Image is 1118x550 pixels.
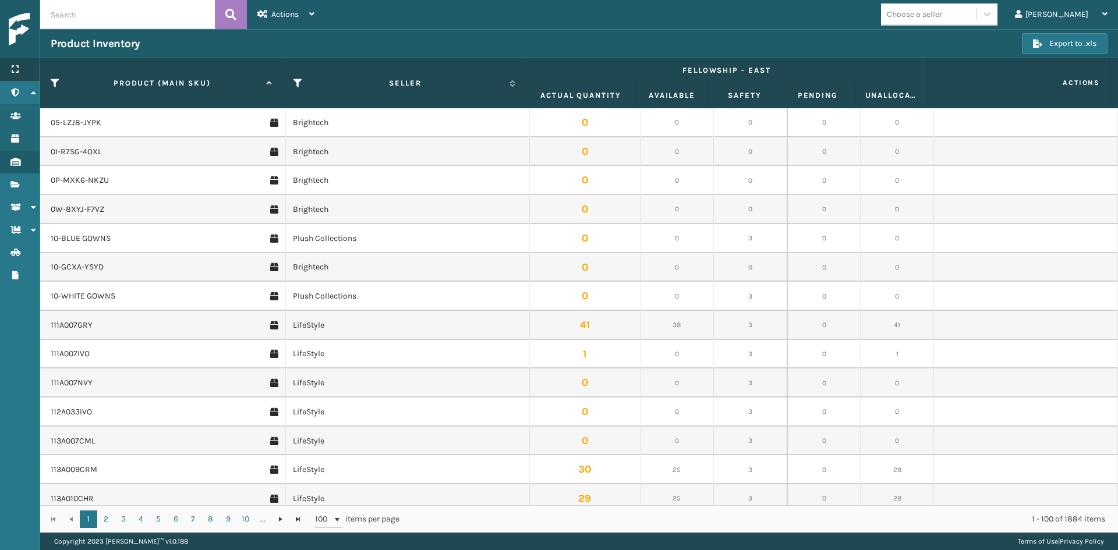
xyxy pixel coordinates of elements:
label: Safety [719,90,770,101]
td: 0 [530,368,640,398]
a: 111A007GRY [51,320,93,331]
a: 111A007NVY [51,377,93,389]
td: LifeStyle [285,368,530,398]
td: 0 [641,340,714,369]
a: 5 [150,510,167,528]
td: 0 [861,166,934,195]
td: 0 [787,398,861,427]
a: 0I-R7SG-4OXL [51,146,102,158]
td: 0 [787,108,861,137]
td: 0 [787,137,861,166]
td: 0 [530,224,640,253]
a: 10-GCXA-YSYD [51,261,104,273]
td: 0 [861,368,934,398]
td: Brightech [285,253,530,282]
td: 25 [641,455,714,484]
a: 1 [80,510,97,528]
td: 0 [641,253,714,282]
td: 0 [861,224,934,253]
td: Brightech [285,137,530,166]
td: 28 [861,455,934,484]
a: Terms of Use [1018,537,1058,545]
a: Privacy Policy [1060,537,1104,545]
a: 10 [237,510,254,528]
td: Plush Collections [285,282,530,311]
label: Seller [306,78,504,88]
td: 0 [787,282,861,311]
td: 29 [530,484,640,513]
td: 38 [641,311,714,340]
a: 113A007CML [51,435,95,447]
p: Copyright 2023 [PERSON_NAME]™ v 1.0.188 [54,533,188,550]
label: Pending [792,90,843,101]
a: 3 [115,510,132,528]
td: 0 [530,195,640,224]
td: 41 [861,311,934,340]
td: LifeStyle [285,311,530,340]
td: 3 [714,224,787,253]
td: LifeStyle [285,427,530,456]
td: 0 [714,166,787,195]
a: 10-WHITE GOWNS [51,290,115,302]
a: 05-LZJ8-JYPK [51,117,101,129]
td: 0 [530,166,640,195]
td: 0 [714,137,787,166]
td: Brightech [285,108,530,137]
td: 0 [641,166,714,195]
label: Fellowship - East [537,65,917,76]
span: items per page [315,510,400,528]
td: 0 [714,195,787,224]
td: 0 [530,137,640,166]
a: 9 [220,510,237,528]
a: 6 [167,510,185,528]
td: 0 [641,195,714,224]
label: Product (MAIN SKU) [63,78,261,88]
a: 4 [132,510,150,528]
td: 30 [530,455,640,484]
td: 0 [530,282,640,311]
td: 0 [641,137,714,166]
td: Plush Collections [285,224,530,253]
td: 0 [861,137,934,166]
td: 0 [530,398,640,427]
span: Go to the next page [276,514,285,524]
td: 0 [787,224,861,253]
td: 0 [641,368,714,398]
td: 1 [861,340,934,369]
td: 0 [787,427,861,456]
a: 112A033IVO [51,406,92,418]
td: 0 [861,282,934,311]
td: 0 [787,311,861,340]
td: 0 [714,108,787,137]
a: 10-BLUE GOWNS [51,233,111,244]
a: 113A009CRM [51,464,97,476]
td: 0 [787,166,861,195]
a: Go to the last page [289,510,307,528]
td: 0 [861,253,934,282]
td: 3 [714,484,787,513]
img: logo [9,13,114,46]
td: 41 [530,311,640,340]
td: 0 [787,484,861,513]
td: 0 [641,398,714,427]
td: 0 [530,108,640,137]
a: 0W-8XYJ-F7VZ [51,204,104,215]
td: 0 [530,427,640,456]
td: 0 [861,398,934,427]
a: 7 [185,510,202,528]
td: 0 [787,340,861,369]
td: 0 [787,368,861,398]
td: 1 [530,340,640,369]
div: Choose a seller [887,8,942,20]
a: 113A010CHR [51,493,94,505]
td: LifeStyle [285,455,530,484]
div: 1 - 100 of 1884 items [416,513,1105,525]
span: Go to the last page [293,514,303,524]
a: 8 [202,510,220,528]
td: 28 [861,484,934,513]
label: Available [646,90,698,101]
td: 0 [861,195,934,224]
td: 3 [714,340,787,369]
td: 25 [641,484,714,513]
td: 3 [714,311,787,340]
